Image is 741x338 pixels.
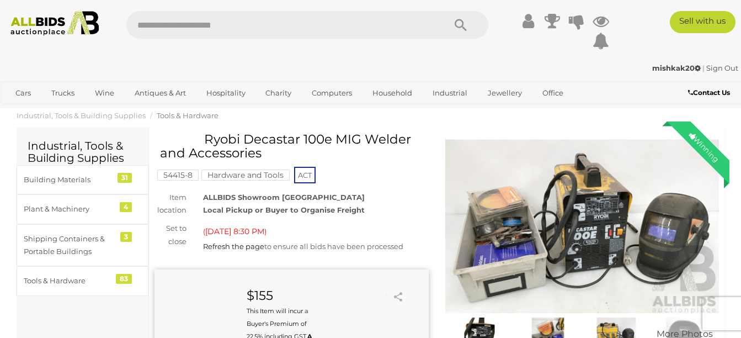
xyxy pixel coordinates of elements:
[116,274,132,284] div: 83
[203,205,365,214] strong: Local Pickup or Buyer to Organise Freight
[120,202,132,212] div: 4
[670,11,735,33] a: Sell with us
[201,170,290,181] mark: Hardware and Tools
[118,173,132,183] div: 31
[481,84,529,102] a: Jewellery
[44,84,82,102] a: Trucks
[203,193,365,202] strong: ALLBIDS Showroom [GEOGRAPHIC_DATA]
[17,111,146,120] a: Industrial, Tools & Building Supplies
[706,64,738,72] a: Sign Out
[160,133,426,161] h1: Ryobi Decastar 100e MIG Welder and Accessories
[247,288,273,303] strong: $155
[688,88,730,97] b: Contact Us
[679,122,729,172] div: Winning
[8,84,38,102] a: Cars
[127,84,193,102] a: Antiques & Art
[294,167,316,183] span: ACT
[203,242,264,251] a: Refresh the page
[24,203,115,215] div: Plant & Machinery
[17,194,148,224] a: Plant & Machinery 4
[17,165,148,194] a: Building Materials 31
[205,226,264,236] span: [DATE] 8:30 PM
[24,173,115,186] div: Building Materials
[258,84,298,102] a: Charity
[88,84,121,102] a: Wine
[201,171,290,179] a: Hardware and Tools
[157,170,199,181] mark: 54415-8
[146,222,195,248] div: Set to close
[365,84,419,102] a: Household
[377,290,388,301] li: Watch this item
[203,242,403,251] span: to ensure all bids have been processed
[28,140,137,164] h2: Industrial, Tools & Building Supplies
[146,191,195,217] div: Item location
[199,84,253,102] a: Hospitality
[120,232,132,242] div: 3
[157,111,218,120] a: Tools & Hardware
[24,274,115,287] div: Tools & Hardware
[24,233,115,258] div: Shipping Containers & Portable Buildings
[17,266,148,295] a: Tools & Hardware 83
[305,84,359,102] a: Computers
[652,64,701,72] strong: mishkak20
[445,138,719,315] img: Ryobi Decastar 100e MIG Welder and Accessories
[17,224,148,267] a: Shipping Containers & Portable Buildings 3
[433,11,488,39] button: Search
[8,102,45,120] a: Sports
[203,227,266,236] span: ( )
[702,64,705,72] span: |
[6,11,104,36] img: Allbids.com.au
[51,102,144,120] a: [GEOGRAPHIC_DATA]
[535,84,571,102] a: Office
[688,87,733,99] a: Contact Us
[652,64,702,72] a: mishkak20
[157,171,199,179] a: 54415-8
[425,84,475,102] a: Industrial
